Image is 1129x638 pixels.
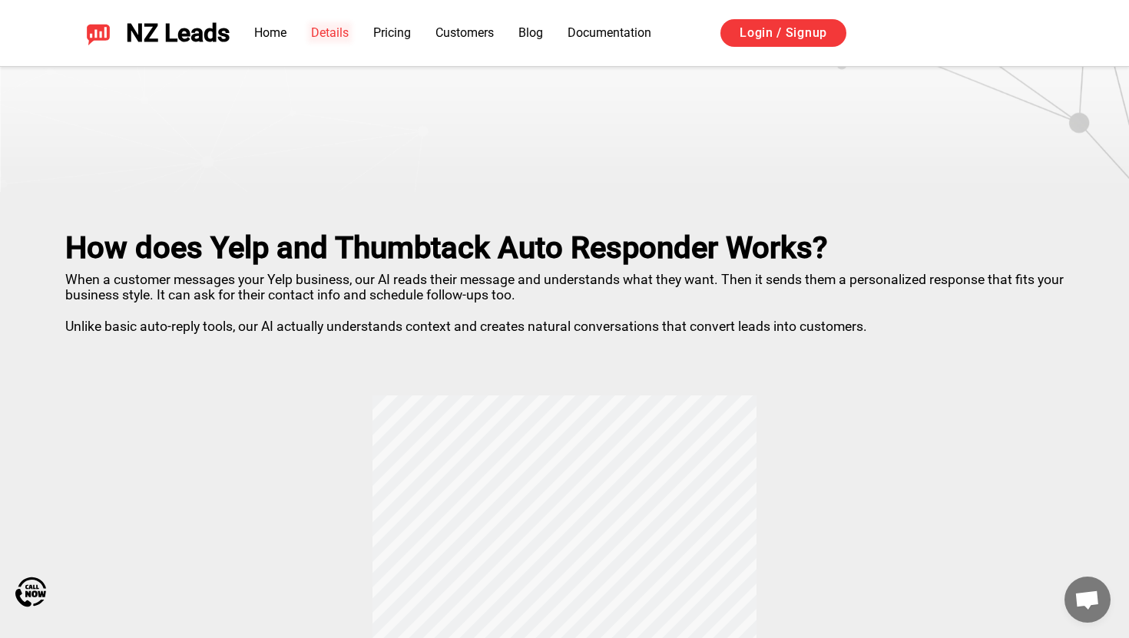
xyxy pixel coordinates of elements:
p: When a customer messages your Yelp business, our AI reads their message and understands what they... [65,266,1064,334]
a: Pricing [373,25,411,40]
span: NZ Leads [126,19,230,48]
iframe: Кнопка "Войти с аккаунтом Google" [862,17,1063,51]
a: Open chat [1064,577,1111,623]
a: Customers [435,25,494,40]
img: Call Now [15,577,46,607]
a: Login / Signup [720,19,846,47]
a: Home [254,25,286,40]
a: Details [311,25,349,40]
h2: How does Yelp and Thumbtack Auto Responder Works? [65,230,1064,266]
img: NZ Leads logo [86,21,111,45]
a: Blog [518,25,543,40]
a: Documentation [568,25,651,40]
